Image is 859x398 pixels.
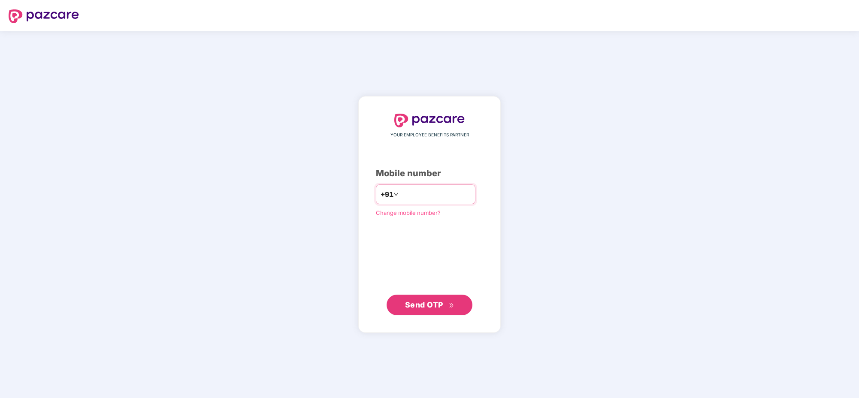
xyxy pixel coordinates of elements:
span: double-right [449,303,454,308]
span: +91 [381,189,393,200]
img: logo [9,9,79,23]
button: Send OTPdouble-right [387,295,472,315]
img: logo [394,114,465,127]
span: YOUR EMPLOYEE BENEFITS PARTNER [390,132,469,139]
span: down [393,192,399,197]
span: Send OTP [405,300,443,309]
a: Change mobile number? [376,209,441,216]
div: Mobile number [376,167,483,180]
